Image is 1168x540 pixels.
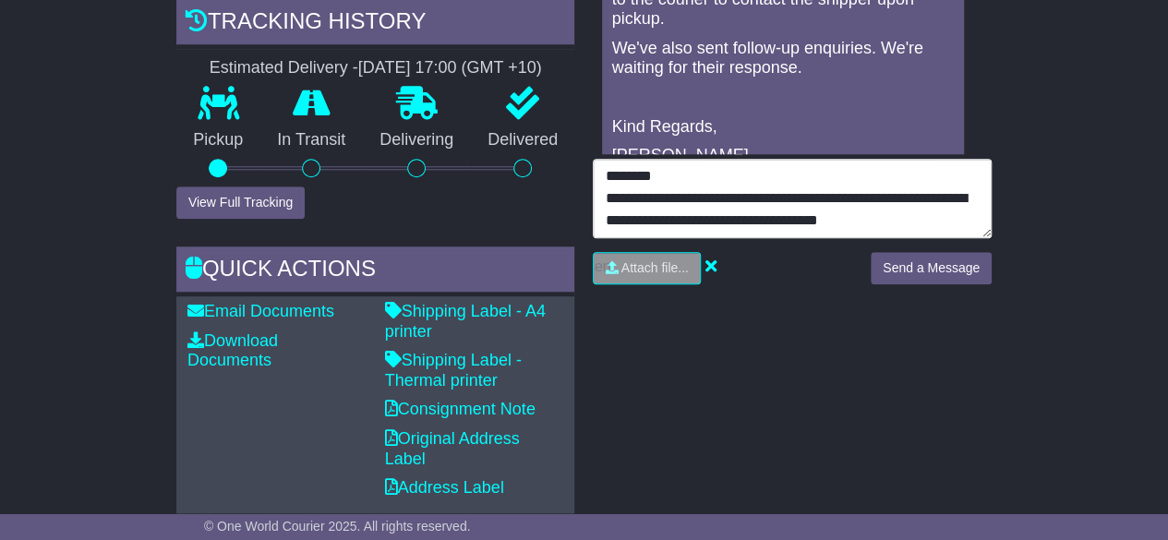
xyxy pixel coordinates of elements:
span: © One World Courier 2025. All rights reserved. [204,519,471,534]
a: Shipping Label - A4 printer [385,302,546,341]
p: In Transit [260,130,363,150]
p: Delivered [471,130,575,150]
div: [DATE] 17:00 (GMT +10) [358,58,542,78]
p: We've also sent follow-up enquiries. We're waiting for their response. [611,39,955,78]
a: Address Label [385,478,504,497]
div: Quick Actions [176,246,575,296]
div: Estimated Delivery - [176,58,575,78]
a: Download Documents [187,331,278,370]
a: Email Documents [187,302,334,320]
button: Send a Message [871,252,992,284]
p: Pickup [176,130,260,150]
a: Consignment Note [385,400,536,418]
a: Original Address Label [385,429,520,468]
a: Shipping Label - Thermal printer [385,351,522,390]
p: Kind Regards, [611,117,955,138]
p: Delivering [363,130,471,150]
p: [PERSON_NAME] [611,146,955,166]
button: View Full Tracking [176,186,305,219]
